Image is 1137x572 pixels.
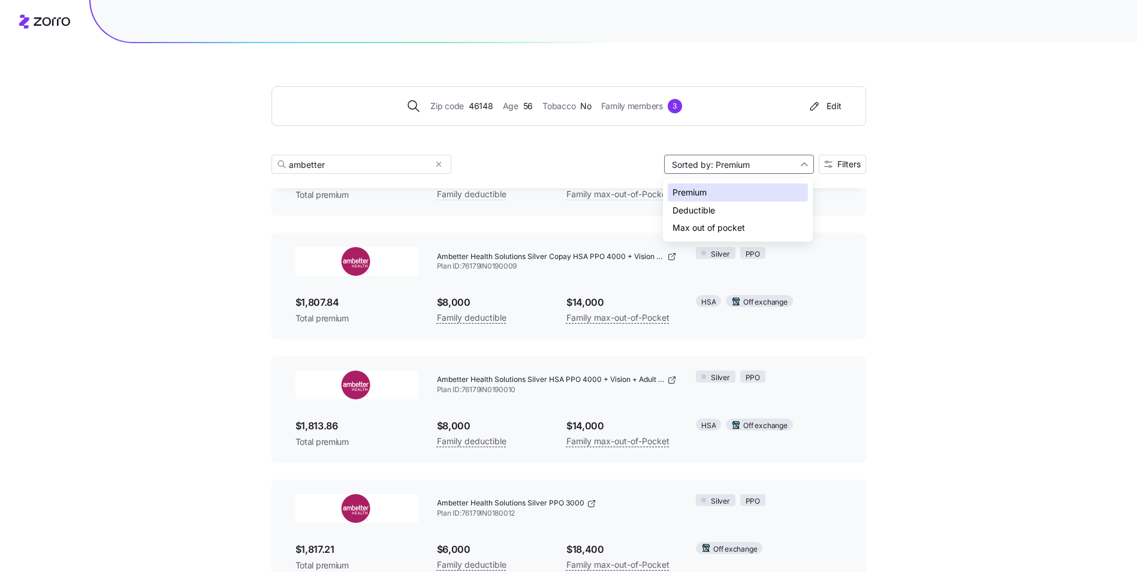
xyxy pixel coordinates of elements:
[746,496,760,507] span: PPO
[295,542,418,557] span: $1,817.21
[437,558,506,572] span: Family deductible
[295,312,418,324] span: Total premium
[437,252,665,262] span: Ambetter Health Solutions Silver Copay HSA PPO 4000 + Vision + Adult Dental
[807,100,842,112] div: Edit
[566,311,669,325] span: Family max-out-of-Pocket
[819,155,866,174] button: Filters
[295,247,418,276] img: Ambetter
[566,295,677,310] span: $14,000
[437,261,677,272] span: Plan ID: 76179IN0190009
[701,297,716,308] span: HSA
[601,100,663,113] span: Family members
[437,375,665,385] span: Ambetter Health Solutions Silver HSA PPO 4000 + Vision + Adult Dental
[542,100,575,113] span: Tobacco
[503,100,518,113] span: Age
[743,420,787,432] span: Off exchange
[701,420,716,432] span: HSA
[437,295,547,310] span: $8,000
[437,498,584,508] span: Ambetter Health Solutions Silver PPO 3000
[746,249,760,260] span: PPO
[713,544,757,555] span: Off exchange
[580,100,591,113] span: No
[437,542,547,557] span: $6,000
[295,371,418,399] img: Ambetter
[437,434,506,448] span: Family deductible
[711,496,730,507] span: Silver
[803,97,846,116] button: Edit
[437,385,677,395] span: Plan ID: 76179IN0190010
[437,419,547,433] span: $8,000
[711,372,730,384] span: Silver
[566,542,677,557] span: $18,400
[295,436,418,448] span: Total premium
[668,201,808,219] div: Deductible
[437,508,677,519] span: Plan ID: 76179IN0180012
[566,434,669,448] span: Family max-out-of-Pocket
[566,187,669,201] span: Family max-out-of-Pocket
[668,219,808,237] div: Max out of pocket
[430,100,464,113] span: Zip code
[295,419,418,433] span: $1,813.86
[566,419,677,433] span: $14,000
[746,372,760,384] span: PPO
[469,100,493,113] span: 46148
[743,297,787,308] span: Off exchange
[437,311,506,325] span: Family deductible
[837,160,861,168] span: Filters
[295,189,418,201] span: Total premium
[664,155,814,174] input: Sort by
[295,559,418,571] span: Total premium
[272,155,451,174] input: Plan ID, carrier etc.
[566,558,669,572] span: Family max-out-of-Pocket
[295,295,418,310] span: $1,807.84
[711,249,730,260] span: Silver
[668,99,682,113] div: 3
[668,183,808,201] div: Premium
[437,187,506,201] span: Family deductible
[523,100,533,113] span: 56
[295,494,418,523] img: Ambetter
